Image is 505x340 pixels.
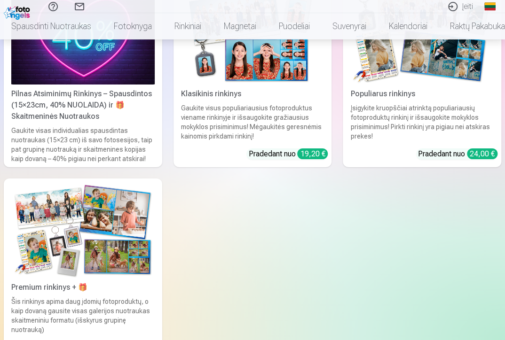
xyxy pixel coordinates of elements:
[4,4,32,20] img: /fa2
[248,148,328,160] div: Pradedant nuo
[8,282,158,293] div: Premium rinkinys + 🎁
[268,13,321,39] a: Puodeliai
[103,13,163,39] a: Fotoknyga
[163,13,213,39] a: Rinkiniai
[467,148,497,159] div: 24,00 €
[177,103,328,141] div: Gaukite visus populiariausius fotoproduktus viename rinkinyje ir išsaugokite gražiausius mokyklos...
[418,148,497,160] div: Pradedant nuo
[213,13,268,39] a: Magnetai
[8,126,158,163] div: Gaukite visas individualias spausdintas nuotraukas (15×23 cm) iš savo fotosesijos, taip pat grupi...
[297,148,328,159] div: 19,20 €
[8,297,158,334] div: Šis rinkinys apima daug įdomių fotoproduktų, o kaip dovaną gausite visas galerijos nuotraukas ska...
[8,88,158,122] div: Pilnas Atsiminimų Rinkinys – Spausdintos (15×23cm, 40% NUOLAIDA) ir 🎁 Skaitmeninės Nuotraukos
[378,13,439,39] a: Kalendoriai
[347,103,497,141] div: Įsigykite kruopščiai atrinktą populiariausių fotoproduktų rinkinį ir išsaugokite mokyklos prisimi...
[347,88,497,100] div: Populiarus rinkinys
[177,88,328,100] div: Klasikinis rinkinys
[11,182,155,278] img: Premium rinkinys + 🎁
[321,13,378,39] a: Suvenyrai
